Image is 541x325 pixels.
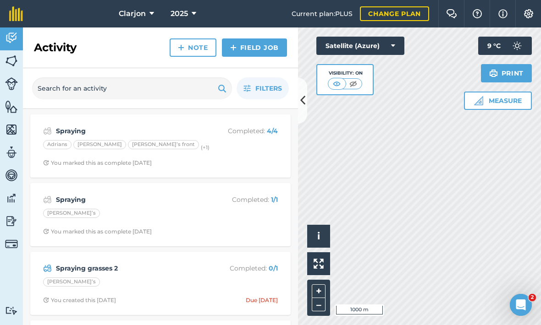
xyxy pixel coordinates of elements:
[56,195,201,205] strong: Spraying
[316,37,404,55] button: Satellite (Azure)
[510,294,532,316] iframe: Intercom live chat
[5,191,18,205] img: svg+xml;base64,PD94bWwgdmVyc2lvbj0iMS4wIiBlbmNvZGluZz0idXRmLTgiPz4KPCEtLSBHZW5lcmF0b3I6IEFkb2JlIE...
[9,6,23,21] img: fieldmargin Logo
[237,77,289,99] button: Filters
[529,294,536,301] span: 2
[523,9,534,18] img: A cog icon
[205,263,278,273] p: Completed :
[481,64,532,82] button: Print
[43,228,152,235] div: You marked this as complete [DATE]
[56,126,201,136] strong: Spraying
[5,214,18,228] img: svg+xml;base64,PD94bWwgdmVyc2lvbj0iMS4wIiBlbmNvZGluZz0idXRmLTgiPz4KPCEtLSBHZW5lcmF0b3I6IEFkb2JlIE...
[222,38,287,57] a: Field Job
[201,144,210,151] small: (+ 1 )
[43,194,52,205] img: svg+xml;base64,PD94bWwgdmVyc2lvbj0iMS4wIiBlbmNvZGluZz0idXRmLTgiPz4KPCEtLSBHZW5lcmF0b3I6IEFkb2JlIE...
[178,42,184,53] img: svg+xml;base64,PHN2ZyB4bWxucz0iaHR0cDovL3d3dy53My5vcmcvMjAwMC9zdmciIHdpZHRoPSIxNCIgaGVpZ2h0PSIyNC...
[218,83,226,94] img: svg+xml;base64,PHN2ZyB4bWxucz0iaHR0cDovL3d3dy53My5vcmcvMjAwMC9zdmciIHdpZHRoPSIxOSIgaGVpZ2h0PSIyNC...
[5,123,18,136] img: svg+xml;base64,PHN2ZyB4bWxucz0iaHR0cDovL3d3dy53My5vcmcvMjAwMC9zdmciIHdpZHRoPSI1NiIgaGVpZ2h0PSI2MC...
[472,9,483,18] img: A question mark icon
[43,228,49,234] img: Clock with arrow pointing clockwise
[271,195,278,204] strong: 1 / 1
[43,263,52,274] img: svg+xml;base64,PD94bWwgdmVyc2lvbj0iMS4wIiBlbmNvZGluZz0idXRmLTgiPz4KPCEtLSBHZW5lcmF0b3I6IEFkb2JlIE...
[170,38,216,57] a: Note
[246,297,278,304] div: Due [DATE]
[5,146,18,159] img: svg+xml;base64,PD94bWwgdmVyc2lvbj0iMS4wIiBlbmNvZGluZz0idXRmLTgiPz4KPCEtLSBHZW5lcmF0b3I6IEFkb2JlIE...
[267,127,278,135] strong: 4 / 4
[43,159,152,167] div: You marked this as complete [DATE]
[508,37,526,55] img: svg+xml;base64,PD94bWwgdmVyc2lvbj0iMS4wIiBlbmNvZGluZz0idXRmLTgiPz4KPCEtLSBHZW5lcmF0b3I6IEFkb2JlIE...
[314,259,324,269] img: Four arrows, one pointing top left, one top right, one bottom right and the last bottom left
[43,297,116,304] div: You created this [DATE]
[5,77,18,90] img: svg+xml;base64,PD94bWwgdmVyc2lvbj0iMS4wIiBlbmNvZGluZz0idXRmLTgiPz4KPCEtLSBHZW5lcmF0b3I6IEFkb2JlIE...
[128,140,199,149] div: [PERSON_NAME]’s front
[348,79,359,88] img: svg+xml;base64,PHN2ZyB4bWxucz0iaHR0cDovL3d3dy53My5vcmcvMjAwMC9zdmciIHdpZHRoPSI1MCIgaGVpZ2h0PSI0MC...
[255,83,282,93] span: Filters
[5,168,18,182] img: svg+xml;base64,PD94bWwgdmVyc2lvbj0iMS4wIiBlbmNvZGluZz0idXRmLTgiPz4KPCEtLSBHZW5lcmF0b3I6IEFkb2JlIE...
[73,140,126,149] div: [PERSON_NAME]
[446,9,457,18] img: Two speech bubbles overlapping with the left bubble in the forefront
[478,37,532,55] button: 9 °C
[5,100,18,114] img: svg+xml;base64,PHN2ZyB4bWxucz0iaHR0cDovL3d3dy53My5vcmcvMjAwMC9zdmciIHdpZHRoPSI1NiIgaGVpZ2h0PSI2MC...
[56,263,201,273] strong: Spraying grasses 2
[328,70,363,77] div: Visibility: On
[119,8,146,19] span: Clarjon
[205,126,278,136] p: Completed :
[312,284,326,298] button: +
[5,306,18,315] img: svg+xml;base64,PD94bWwgdmVyc2lvbj0iMS4wIiBlbmNvZGluZz0idXRmLTgiPz4KPCEtLSBHZW5lcmF0b3I6IEFkb2JlIE...
[43,125,52,136] img: svg+xml;base64,PD94bWwgdmVyc2lvbj0iMS4wIiBlbmNvZGluZz0idXRmLTgiPz4KPCEtLSBHZW5lcmF0b3I6IEFkb2JlIE...
[43,140,72,149] div: Adrians
[360,6,429,21] a: Change plan
[464,92,532,110] button: Measure
[171,8,188,19] span: 2025
[317,230,320,242] span: i
[5,31,18,45] img: svg+xml;base64,PD94bWwgdmVyc2lvbj0iMS4wIiBlbmNvZGluZz0idXRmLTgiPz4KPCEtLSBHZW5lcmF0b3I6IEFkb2JlIE...
[43,277,100,287] div: [PERSON_NAME]’s
[312,298,326,311] button: –
[32,77,232,99] input: Search for an activity
[43,209,100,218] div: [PERSON_NAME]’s
[307,225,330,248] button: i
[292,9,353,19] span: Current plan : PLUS
[474,96,483,105] img: Ruler icon
[34,40,77,55] h2: Activity
[331,79,342,88] img: svg+xml;base64,PHN2ZyB4bWxucz0iaHR0cDovL3d3dy53My5vcmcvMjAwMC9zdmciIHdpZHRoPSI1MCIgaGVpZ2h0PSI0MC...
[36,257,285,309] a: Spraying grasses 2Completed: 0/1[PERSON_NAME]’sClock with arrow pointing clockwiseYou created thi...
[498,8,508,19] img: svg+xml;base64,PHN2ZyB4bWxucz0iaHR0cDovL3d3dy53My5vcmcvMjAwMC9zdmciIHdpZHRoPSIxNyIgaGVpZ2h0PSIxNy...
[43,160,49,166] img: Clock with arrow pointing clockwise
[269,264,278,272] strong: 0 / 1
[5,238,18,250] img: svg+xml;base64,PD94bWwgdmVyc2lvbj0iMS4wIiBlbmNvZGluZz0idXRmLTgiPz4KPCEtLSBHZW5lcmF0b3I6IEFkb2JlIE...
[43,297,49,303] img: Clock with arrow pointing clockwise
[489,68,498,79] img: svg+xml;base64,PHN2ZyB4bWxucz0iaHR0cDovL3d3dy53My5vcmcvMjAwMC9zdmciIHdpZHRoPSIxOSIgaGVpZ2h0PSIyNC...
[205,195,278,205] p: Completed :
[36,189,285,241] a: SprayingCompleted: 1/1[PERSON_NAME]’sClock with arrow pointing clockwiseYou marked this as comple...
[5,54,18,68] img: svg+xml;base64,PHN2ZyB4bWxucz0iaHR0cDovL3d3dy53My5vcmcvMjAwMC9zdmciIHdpZHRoPSI1NiIgaGVpZ2h0PSI2MC...
[36,120,285,172] a: SprayingCompleted: 4/4Adrians[PERSON_NAME][PERSON_NAME]’s front(+1)Clock with arrow pointing cloc...
[487,37,501,55] span: 9 ° C
[230,42,237,53] img: svg+xml;base64,PHN2ZyB4bWxucz0iaHR0cDovL3d3dy53My5vcmcvMjAwMC9zdmciIHdpZHRoPSIxNCIgaGVpZ2h0PSIyNC...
